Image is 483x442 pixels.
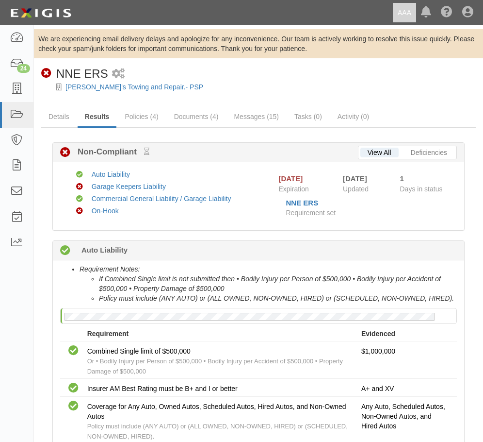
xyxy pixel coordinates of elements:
i: 1 scheduled workflow [112,69,125,79]
i: Non-Compliant [60,148,70,158]
a: Deficiencies [403,148,454,157]
a: Activity (0) [330,107,376,126]
a: Garage Keepers Liability [92,183,166,190]
li: If Combined Single limit is not submitted then • Bodily Injury per Person of $500,000 • Bodily In... [99,274,457,293]
span: Or • Bodily Injury per Person of $500,000 • Bodily Injury per Accident of $500,000 • Property Dam... [87,357,343,375]
a: Policies (4) [117,107,165,126]
b: Non-Compliant [70,146,149,158]
i: Non-Compliant [41,68,51,79]
span: Insurer AM Best Rating must be B+ and I or better [87,385,238,392]
i: Compliant [76,196,83,203]
p: A+ and XV [361,384,450,393]
span: Combined Single limit of $500,000 [87,347,191,355]
a: Details [41,107,77,126]
i: Compliant 212 days (since 01/22/2025) [60,246,70,256]
i: Compliant [68,401,79,411]
span: Updated [343,185,369,193]
span: Days in status [400,185,443,193]
span: Policy must include (ANY AUTO) or (ALL OWNED, NON-OWNED, HIRED) or (SCHEDULED, NON-OWNED, HIRED). [87,423,348,440]
span: Coverage for Any Auto, Owned Autos, Scheduled Autos, Hired Autos, and Non-Owned Autos [87,403,346,420]
i: Compliant [68,346,79,356]
strong: Requirement [87,330,129,338]
a: [PERSON_NAME]'s Towing and Repair.- PSP [65,83,203,91]
a: AAA [393,3,416,22]
div: [DATE] [343,173,386,184]
a: Results [78,107,117,128]
a: Messages (15) [226,107,286,126]
a: Commercial General Liability / Garage Liability [92,195,231,203]
div: NNE ERS [41,66,108,82]
p: Any Auto, Scheduled Autos, Non-Owned Autos, and Hired Autos [361,402,450,431]
i: Help Center - Complianz [441,7,452,18]
div: Since 08/21/2025 [400,173,450,184]
a: View All [360,148,399,157]
a: Tasks (0) [287,107,329,126]
li: Policy must include (ANY AUTO) or (ALL OWNED, NON-OWNED, HIRED) or (SCHEDULED, NON-OWNED, HIRED). [99,293,457,303]
span: Requirement set [286,209,336,217]
small: Pending Review [144,148,149,155]
p: $1,000,000 [361,346,450,356]
a: On-Hook [92,207,119,215]
b: Auto Liability [81,245,128,255]
li: Requirement Notes: [80,264,457,303]
span: NNE ERS [56,67,108,80]
span: Expiration [279,184,336,194]
a: Documents (4) [167,107,226,126]
strong: Evidenced [361,330,395,338]
div: 24 [17,64,30,73]
i: Non-Compliant [76,184,83,190]
i: Compliant [76,171,83,178]
i: Non-Compliant [76,208,83,215]
i: Compliant [68,383,79,393]
a: NNE ERS [286,199,319,207]
div: [DATE] [279,173,303,184]
a: Auto Liability [92,170,130,178]
div: We are experiencing email delivery delays and apologize for any inconvenience. Our team is active... [34,34,483,53]
img: logo-5460c22ac91f19d4615b14bd174203de0afe785f0fc80cf4dbbc73dc1793850b.png [7,4,74,22]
